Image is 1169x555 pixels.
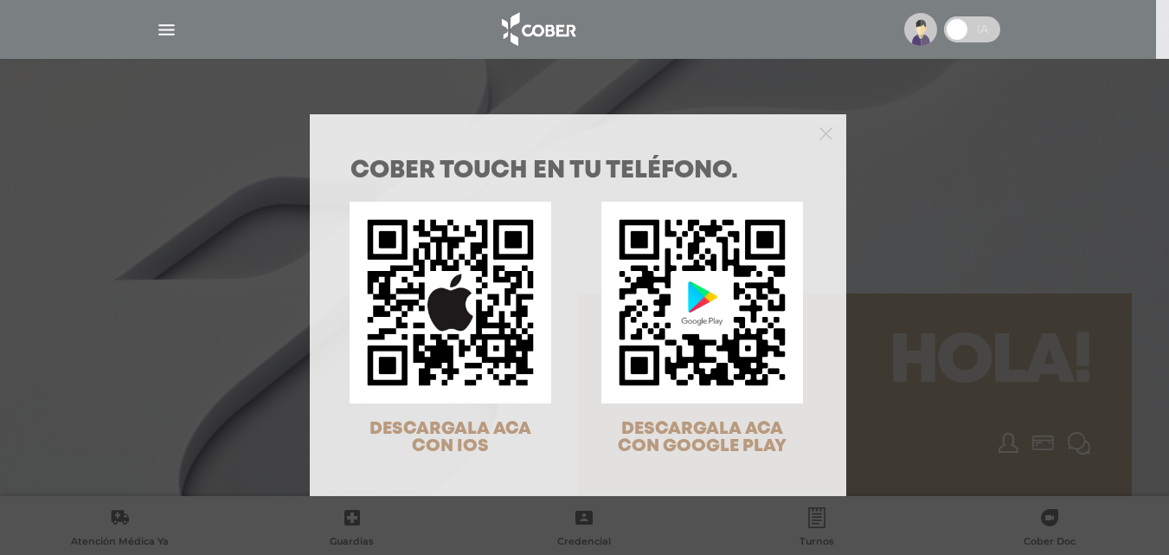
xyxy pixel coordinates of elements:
img: qr-code [350,202,551,403]
button: Close [819,125,832,140]
span: DESCARGALA ACA CON IOS [369,421,531,455]
span: DESCARGALA ACA CON GOOGLE PLAY [618,421,787,455]
img: qr-code [601,202,803,403]
h1: COBER TOUCH en tu teléfono. [350,159,806,184]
